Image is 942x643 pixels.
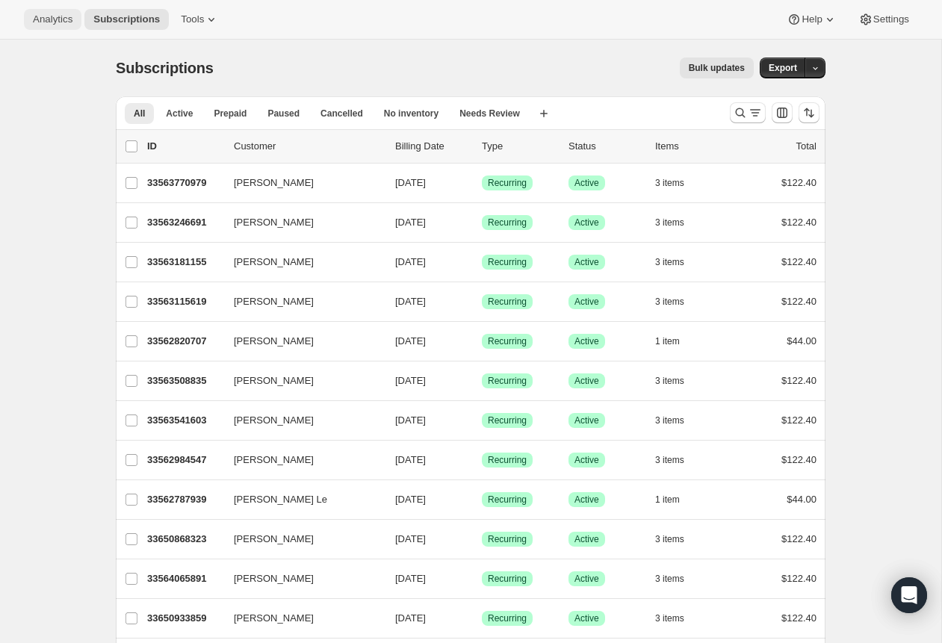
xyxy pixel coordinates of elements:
span: Active [574,256,599,268]
span: Recurring [488,217,527,229]
span: [PERSON_NAME] [234,215,314,230]
button: 3 items [655,370,701,391]
p: 33650933859 [147,611,222,626]
button: Create new view [532,103,556,124]
span: Active [574,414,599,426]
button: [PERSON_NAME] [225,250,374,274]
span: [DATE] [395,256,426,267]
span: Export [769,62,797,74]
div: 33564065891[PERSON_NAME][DATE]SuccessRecurringSuccessActive3 items$122.40 [147,568,816,589]
span: 3 items [655,296,684,308]
span: Active [166,108,193,119]
span: Subscriptions [116,60,214,76]
p: 33564065891 [147,571,222,586]
span: 3 items [655,454,684,466]
span: Recurring [488,177,527,189]
button: [PERSON_NAME] [225,448,374,472]
div: 33562787939[PERSON_NAME] Le[DATE]SuccessRecurringSuccessActive1 item$44.00 [147,489,816,510]
span: $122.40 [781,414,816,426]
p: 33563115619 [147,294,222,309]
span: [DATE] [395,414,426,426]
span: Recurring [488,296,527,308]
span: $122.40 [781,375,816,386]
span: [PERSON_NAME] [234,453,314,468]
button: Customize table column order and visibility [772,102,793,123]
span: Active [574,335,599,347]
button: Search and filter results [730,102,766,123]
button: Settings [849,9,918,30]
span: [DATE] [395,573,426,584]
span: Prepaid [214,108,247,119]
div: 33563181155[PERSON_NAME][DATE]SuccessRecurringSuccessActive3 items$122.40 [147,252,816,273]
div: 33563770979[PERSON_NAME][DATE]SuccessRecurringSuccessActive3 items$122.40 [147,173,816,193]
p: Billing Date [395,139,470,154]
div: 33562984547[PERSON_NAME][DATE]SuccessRecurringSuccessActive3 items$122.40 [147,450,816,470]
div: 33563115619[PERSON_NAME][DATE]SuccessRecurringSuccessActive3 items$122.40 [147,291,816,312]
span: [PERSON_NAME] Le [234,492,327,507]
div: 33563246691[PERSON_NAME][DATE]SuccessRecurringSuccessActive3 items$122.40 [147,212,816,233]
span: [DATE] [395,217,426,228]
div: 33563508835[PERSON_NAME][DATE]SuccessRecurringSuccessActive3 items$122.40 [147,370,816,391]
button: [PERSON_NAME] Le [225,488,374,512]
span: [DATE] [395,177,426,188]
span: Recurring [488,612,527,624]
span: Active [574,454,599,466]
span: [PERSON_NAME] [234,255,314,270]
span: 3 items [655,414,684,426]
span: Recurring [488,494,527,506]
span: [DATE] [395,454,426,465]
span: $122.40 [781,217,816,228]
span: Active [574,612,599,624]
button: Help [778,9,846,30]
span: Active [574,177,599,189]
button: 3 items [655,529,701,550]
span: Recurring [488,375,527,387]
span: No inventory [384,108,439,119]
span: [PERSON_NAME] [234,334,314,349]
span: Active [574,375,599,387]
button: [PERSON_NAME] [225,567,374,591]
span: Recurring [488,533,527,545]
button: 3 items [655,252,701,273]
p: 33562820707 [147,334,222,349]
span: $122.40 [781,177,816,188]
span: [DATE] [395,612,426,624]
span: Active [574,533,599,545]
p: 33563541603 [147,413,222,428]
p: ID [147,139,222,154]
div: 33563541603[PERSON_NAME][DATE]SuccessRecurringSuccessActive3 items$122.40 [147,410,816,431]
p: 33563181155 [147,255,222,270]
span: Tools [181,13,204,25]
button: Tools [172,9,228,30]
div: Open Intercom Messenger [891,577,927,613]
button: Analytics [24,9,81,30]
span: Recurring [488,573,527,585]
span: 3 items [655,375,684,387]
span: Active [574,494,599,506]
span: $122.40 [781,612,816,624]
span: 3 items [655,217,684,229]
button: 3 items [655,291,701,312]
span: [PERSON_NAME] [234,571,314,586]
span: $122.40 [781,573,816,584]
span: $122.40 [781,533,816,544]
span: [DATE] [395,335,426,347]
button: [PERSON_NAME] [225,606,374,630]
span: Bulk updates [689,62,745,74]
span: Subscriptions [93,13,160,25]
button: Bulk updates [680,58,754,78]
button: Sort the results [799,102,819,123]
button: [PERSON_NAME] [225,369,374,393]
span: 1 item [655,494,680,506]
button: [PERSON_NAME] [225,527,374,551]
span: [DATE] [395,296,426,307]
span: Recurring [488,454,527,466]
button: [PERSON_NAME] [225,211,374,234]
span: $44.00 [787,494,816,505]
button: 1 item [655,331,696,352]
span: 3 items [655,256,684,268]
div: Type [482,139,557,154]
span: Recurring [488,335,527,347]
span: $122.40 [781,454,816,465]
span: Settings [873,13,909,25]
